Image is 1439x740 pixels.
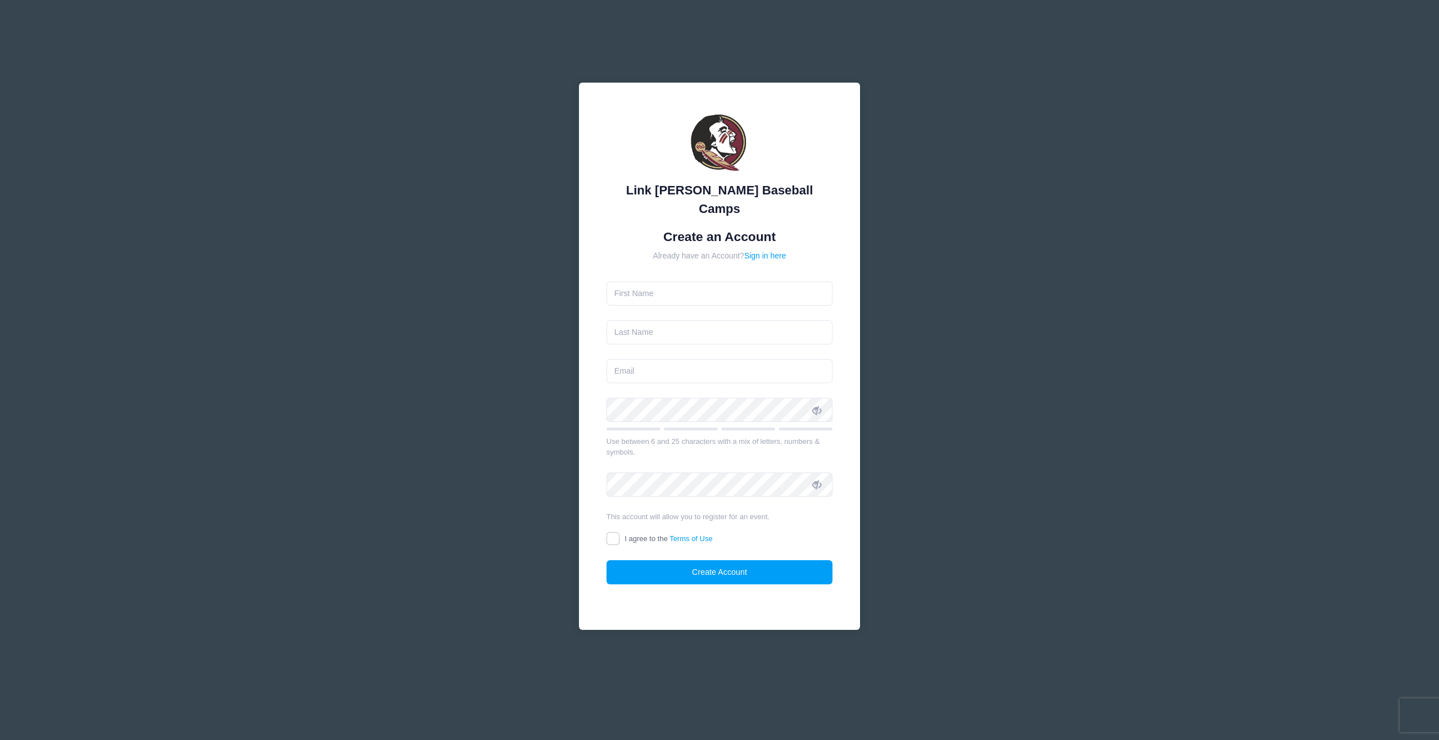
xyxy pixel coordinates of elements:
div: This account will allow you to register for an event. [607,511,833,523]
input: First Name [607,282,833,306]
a: Sign in here [744,251,786,260]
span: I agree to the [625,534,712,543]
input: I agree to theTerms of Use [607,532,619,545]
img: Link Jarrett Baseball Camps [686,110,753,178]
input: Last Name [607,320,833,344]
input: Email [607,359,833,383]
button: Create Account [607,560,833,584]
div: Link [PERSON_NAME] Baseball Camps [607,181,833,218]
div: Use between 6 and 25 characters with a mix of letters, numbers & symbols. [607,436,833,458]
a: Terms of Use [669,534,713,543]
h1: Create an Account [607,229,833,244]
div: Already have an Account? [607,250,833,262]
